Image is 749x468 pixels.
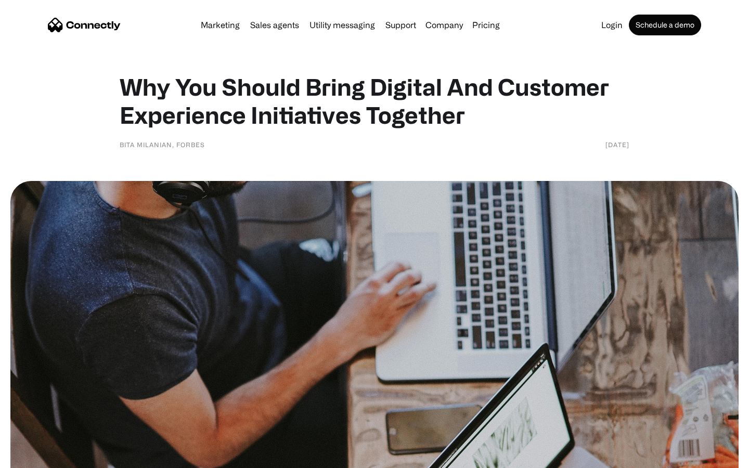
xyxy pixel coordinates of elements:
[605,139,629,150] div: [DATE]
[381,21,420,29] a: Support
[10,450,62,464] aside: Language selected: English
[629,15,701,35] a: Schedule a demo
[305,21,379,29] a: Utility messaging
[425,18,463,32] div: Company
[197,21,244,29] a: Marketing
[468,21,504,29] a: Pricing
[120,139,205,150] div: Bita Milanian, Forbes
[21,450,62,464] ul: Language list
[246,21,303,29] a: Sales agents
[597,21,627,29] a: Login
[120,73,629,129] h1: Why You Should Bring Digital And Customer Experience Initiatives Together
